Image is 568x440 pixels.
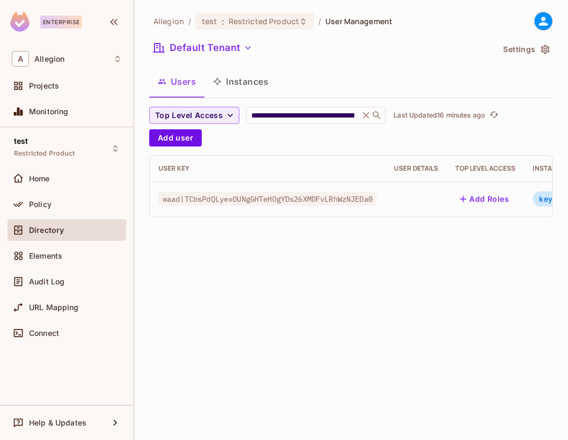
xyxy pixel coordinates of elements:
[318,16,321,26] li: /
[29,329,59,338] span: Connect
[486,109,501,122] span: Click to refresh data
[14,137,28,145] span: test
[221,17,225,26] span: :
[29,226,64,234] span: Directory
[158,164,377,173] div: User Key
[34,55,64,63] span: Workspace: Allegion
[149,39,257,56] button: Default Tenant
[12,51,29,67] span: A
[155,109,223,122] span: Top Level Access
[29,252,62,260] span: Elements
[490,110,499,121] span: refresh
[202,16,217,26] span: test
[488,109,501,122] button: refresh
[29,82,59,90] span: Projects
[29,107,69,116] span: Monitoring
[394,111,486,120] p: Last Updated 16 minutes ago
[10,12,30,32] img: SReyMgAAAABJRU5ErkJggg==
[29,419,86,427] span: Help & Updates
[205,68,277,95] button: Instances
[229,16,299,26] span: Restricted Product
[394,164,439,173] div: User Details
[456,190,514,208] button: Add Roles
[14,149,75,158] span: Restricted Product
[188,16,191,26] li: /
[149,68,205,95] button: Users
[40,16,82,28] div: Enterprise
[154,16,184,26] span: the active workspace
[325,16,392,26] span: User Management
[29,303,79,312] span: URL Mapping
[499,41,553,58] button: Settings
[29,200,52,209] span: Policy
[149,129,202,146] button: Add user
[29,277,64,286] span: Audit Log
[29,174,50,183] span: Home
[456,164,516,173] div: Top Level Access
[158,192,377,206] span: waad|TCbsPdQLyexOUNgGHTeHOgYDs26XMDFvLRhWzNJEDa0
[149,107,239,124] button: Top Level Access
